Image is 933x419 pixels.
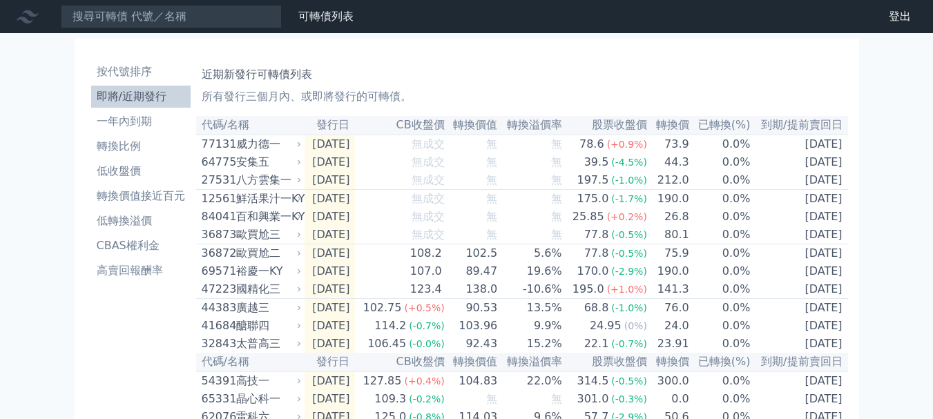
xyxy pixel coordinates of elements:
td: [DATE] [751,244,848,263]
div: 77.8 [581,226,612,243]
div: 195.0 [570,281,607,298]
th: 股票收盤價 [563,116,648,135]
div: 68.8 [581,300,612,316]
div: 歐買尬二 [236,245,299,262]
span: (-0.5%) [611,376,647,387]
td: 0.0% [690,299,751,318]
div: 69571 [202,263,233,280]
div: 39.5 [581,154,612,170]
div: 36873 [202,226,233,243]
div: 百和興業一KY [236,208,299,225]
li: 高賣回報酬率 [91,262,191,279]
th: 發行日 [305,353,356,371]
span: (-1.0%) [611,302,647,313]
a: 按代號排序 [91,61,191,83]
div: 197.5 [575,172,612,188]
span: 無 [551,137,562,150]
span: 無成交 [412,173,445,186]
div: 安集五 [236,154,299,170]
td: 0.0% [690,280,751,299]
span: (-0.3%) [611,393,647,405]
td: 0.0% [690,208,751,226]
div: 鮮活果汁一KY [236,191,299,207]
div: 77131 [202,136,233,153]
td: [DATE] [305,244,356,263]
th: CB收盤價 [355,353,445,371]
td: [DATE] [751,390,848,408]
div: 102.75 [360,300,404,316]
td: 0.0% [690,371,751,390]
td: 0.0% [690,135,751,153]
td: 92.43 [445,335,499,353]
td: 0.0% [690,244,751,263]
a: 轉換價值接近百元 [91,185,191,207]
span: 無成交 [412,155,445,168]
span: (-0.7%) [409,320,445,331]
td: 0.0% [690,390,751,408]
div: 108.2 [407,245,445,262]
td: 0.0% [690,190,751,208]
div: 170.0 [575,263,612,280]
td: 13.5% [498,299,562,318]
th: 代碼/名稱 [196,116,305,135]
td: 104.83 [445,371,499,390]
td: 0.0% [690,317,751,335]
span: (+0.2%) [607,211,647,222]
div: 24.95 [587,318,624,334]
li: 轉換比例 [91,138,191,155]
div: 41684 [202,318,233,334]
td: [DATE] [305,135,356,153]
th: 到期/提前賣回日 [751,116,848,135]
td: [DATE] [751,171,848,190]
div: 27531 [202,172,233,188]
a: 一年內到期 [91,110,191,133]
span: 無 [486,228,497,241]
div: 175.0 [575,191,612,207]
span: (-1.0%) [611,175,647,186]
td: 24.0 [648,317,690,335]
span: (+0.9%) [607,139,647,150]
span: (-0.2%) [409,393,445,405]
td: 5.6% [498,244,562,263]
th: 轉換價值 [445,116,499,135]
div: 廣越三 [236,300,299,316]
div: 54391 [202,373,233,389]
span: (-1.7%) [611,193,647,204]
a: 登出 [878,6,922,28]
span: (+0.4%) [404,376,444,387]
td: [DATE] [305,226,356,244]
a: 轉換比例 [91,135,191,157]
td: 300.0 [648,371,690,390]
span: (-0.0%) [409,338,445,349]
span: 無 [486,155,497,168]
div: 裕慶一KY [236,263,299,280]
span: 無 [551,155,562,168]
td: [DATE] [751,299,848,318]
div: 36872 [202,245,233,262]
td: 0.0% [690,171,751,190]
td: [DATE] [305,153,356,171]
td: 190.0 [648,262,690,280]
td: [DATE] [751,371,848,390]
th: 轉換溢價率 [498,353,562,371]
td: [DATE] [305,299,356,318]
td: 0.0% [690,153,751,171]
span: 無 [486,392,497,405]
td: [DATE] [751,153,848,171]
div: 44383 [202,300,233,316]
div: 301.0 [575,391,612,407]
td: [DATE] [305,171,356,190]
th: 轉換價 [648,353,690,371]
span: (+0.5%) [404,302,444,313]
span: (-2.9%) [611,266,647,277]
td: [DATE] [751,208,848,226]
li: 一年內到期 [91,113,191,130]
div: 25.85 [570,208,607,225]
div: 84041 [202,208,233,225]
span: 無成交 [412,210,445,223]
td: [DATE] [751,317,848,335]
td: [DATE] [305,262,356,280]
td: [DATE] [305,280,356,299]
th: 代碼/名稱 [196,353,305,371]
td: [DATE] [751,135,848,153]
